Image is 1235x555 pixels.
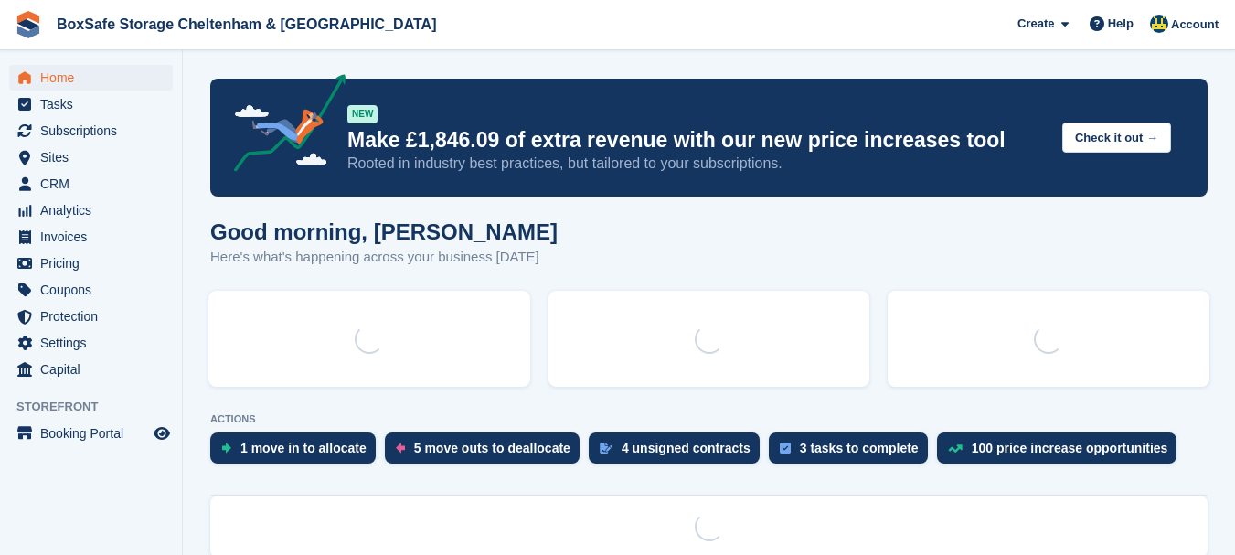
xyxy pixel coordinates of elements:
[218,74,346,178] img: price-adjustments-announcement-icon-8257ccfd72463d97f412b2fc003d46551f7dbcb40ab6d574587a9cd5c0d94...
[9,197,173,223] a: menu
[210,413,1208,425] p: ACTIONS
[622,441,751,455] div: 4 unsigned contracts
[948,444,963,453] img: price_increase_opportunities-93ffe204e8149a01c8c9dc8f82e8f89637d9d84a8eef4429ea346261dce0b2c0.svg
[589,432,769,473] a: 4 unsigned contracts
[347,127,1048,154] p: Make £1,846.09 of extra revenue with our new price increases tool
[9,330,173,356] a: menu
[16,398,182,416] span: Storefront
[40,118,150,144] span: Subscriptions
[49,9,443,39] a: BoxSafe Storage Cheltenham & [GEOGRAPHIC_DATA]
[347,154,1048,174] p: Rooted in industry best practices, but tailored to your subscriptions.
[385,432,589,473] a: 5 move outs to deallocate
[15,11,42,38] img: stora-icon-8386f47178a22dfd0bd8f6a31ec36ba5ce8667c1dd55bd0f319d3a0aa187defe.svg
[347,105,378,123] div: NEW
[40,65,150,91] span: Home
[1171,16,1219,34] span: Account
[9,171,173,197] a: menu
[9,144,173,170] a: menu
[40,144,150,170] span: Sites
[780,443,791,454] img: task-75834270c22a3079a89374b754ae025e5fb1db73e45f91037f5363f120a921f8.svg
[40,224,150,250] span: Invoices
[40,330,150,356] span: Settings
[972,441,1168,455] div: 100 price increase opportunities
[1108,15,1134,33] span: Help
[40,357,150,382] span: Capital
[240,441,367,455] div: 1 move in to allocate
[800,441,919,455] div: 3 tasks to complete
[1017,15,1054,33] span: Create
[9,91,173,117] a: menu
[1062,123,1171,153] button: Check it out →
[9,65,173,91] a: menu
[40,421,150,446] span: Booking Portal
[414,441,570,455] div: 5 move outs to deallocate
[40,197,150,223] span: Analytics
[40,171,150,197] span: CRM
[937,432,1187,473] a: 100 price increase opportunities
[40,251,150,276] span: Pricing
[396,443,405,454] img: move_outs_to_deallocate_icon-f764333ba52eb49d3ac5e1228854f67142a1ed5810a6f6cc68b1a99e826820c5.svg
[210,247,558,268] p: Here's what's happening across your business [DATE]
[9,304,173,329] a: menu
[1150,15,1168,33] img: Kim Virabi
[9,277,173,303] a: menu
[769,432,937,473] a: 3 tasks to complete
[40,91,150,117] span: Tasks
[9,118,173,144] a: menu
[221,443,231,454] img: move_ins_to_allocate_icon-fdf77a2bb77ea45bf5b3d319d69a93e2d87916cf1d5bf7949dd705db3b84f3ca.svg
[40,277,150,303] span: Coupons
[40,304,150,329] span: Protection
[210,219,558,244] h1: Good morning, [PERSON_NAME]
[9,224,173,250] a: menu
[9,421,173,446] a: menu
[600,443,612,454] img: contract_signature_icon-13c848040528278c33f63329250d36e43548de30e8caae1d1a13099fd9432cc5.svg
[9,357,173,382] a: menu
[210,432,385,473] a: 1 move in to allocate
[9,251,173,276] a: menu
[151,422,173,444] a: Preview store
